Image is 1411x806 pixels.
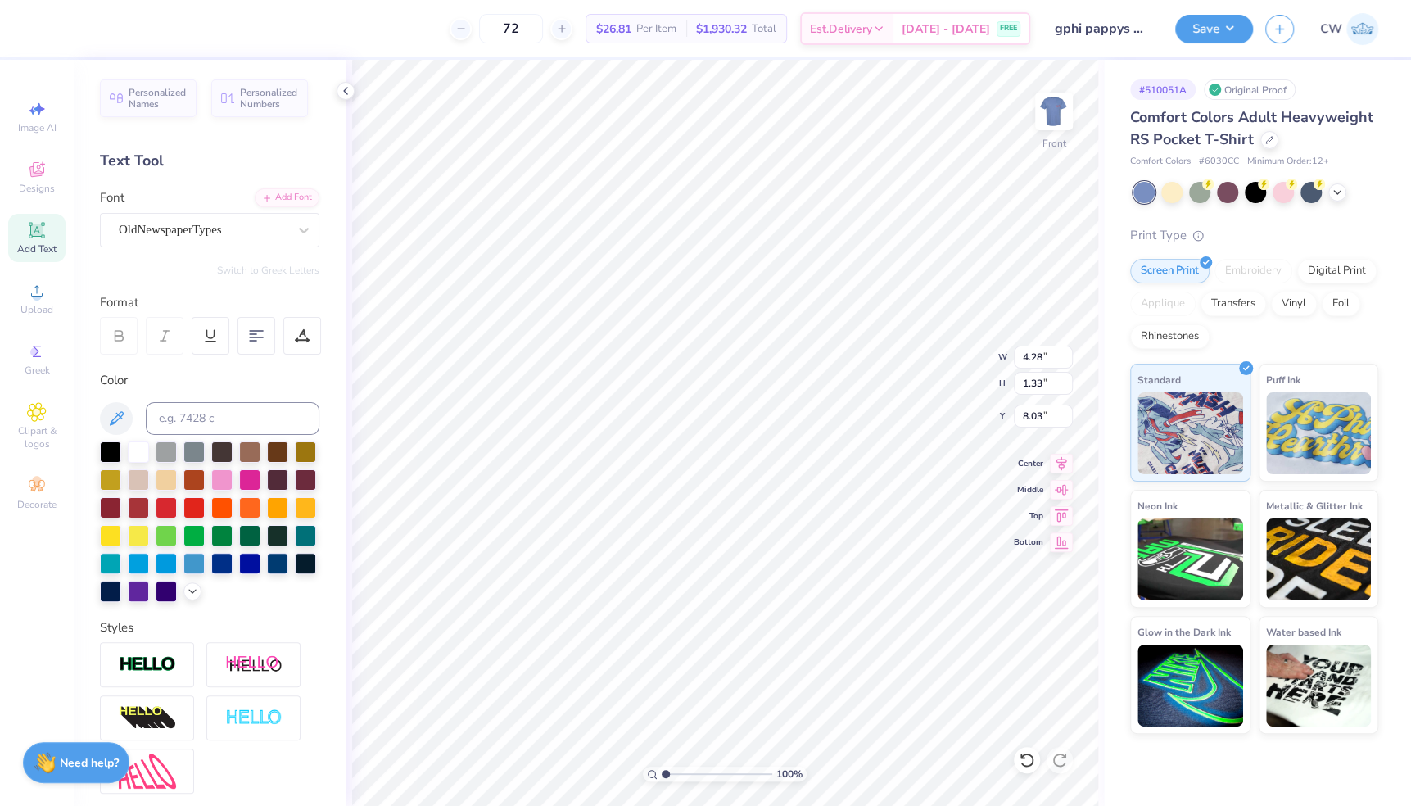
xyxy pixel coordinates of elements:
div: Front [1042,136,1066,151]
img: 3d Illusion [119,705,176,731]
span: Designs [19,182,55,195]
span: 100 % [776,767,803,781]
img: Standard [1137,392,1243,474]
a: CW [1320,13,1378,45]
span: Add Text [17,242,57,256]
span: Clipart & logos [8,424,66,451]
span: Upload [20,303,53,316]
img: Metallic & Glitter Ink [1266,518,1372,600]
div: Embroidery [1214,259,1292,283]
span: Minimum Order: 12 + [1247,155,1329,169]
span: Greek [25,364,50,377]
div: Text Tool [100,150,319,172]
div: Add Font [255,188,319,207]
span: # 6030CC [1199,155,1239,169]
span: Total [752,20,776,38]
span: Comfort Colors [1130,155,1191,169]
div: # 510051A [1130,79,1196,100]
span: Image AI [18,121,57,134]
div: Foil [1322,292,1360,316]
div: Digital Print [1297,259,1377,283]
span: Metallic & Glitter Ink [1266,497,1363,514]
button: Switch to Greek Letters [217,264,319,277]
span: Glow in the Dark Ink [1137,623,1231,641]
div: Rhinestones [1130,324,1210,349]
img: Shadow [225,654,283,675]
button: Save [1175,15,1253,43]
label: Font [100,188,124,207]
span: $26.81 [596,20,631,38]
span: Personalized Numbers [240,87,298,110]
span: [DATE] - [DATE] [902,20,990,38]
span: Per Item [636,20,676,38]
div: Color [100,371,319,390]
img: Free Distort [119,754,176,789]
img: Puff Ink [1266,392,1372,474]
span: Standard [1137,371,1181,388]
input: e.g. 7428 c [146,402,319,435]
span: Water based Ink [1266,623,1341,641]
div: Transfers [1201,292,1266,316]
span: Comfort Colors Adult Heavyweight RS Pocket T-Shirt [1130,107,1373,149]
img: Neon Ink [1137,518,1243,600]
div: Screen Print [1130,259,1210,283]
span: Personalized Names [129,87,187,110]
img: Negative Space [225,709,283,727]
div: Format [100,293,321,312]
strong: Need help? [60,755,119,771]
img: Charlotte Wilson [1346,13,1378,45]
input: – – [479,14,543,43]
span: Neon Ink [1137,497,1178,514]
span: CW [1320,20,1342,38]
img: Stroke [119,655,176,674]
span: Est. Delivery [810,20,872,38]
span: Puff Ink [1266,371,1300,388]
span: FREE [1000,23,1017,34]
div: Print Type [1130,226,1378,245]
div: Vinyl [1271,292,1317,316]
img: Glow in the Dark Ink [1137,645,1243,727]
input: Untitled Design [1042,12,1163,45]
span: $1,930.32 [696,20,747,38]
span: Bottom [1014,537,1043,548]
span: Top [1014,510,1043,522]
span: Middle [1014,484,1043,496]
div: Styles [100,618,319,637]
span: Center [1014,458,1043,469]
div: Original Proof [1204,79,1296,100]
span: Decorate [17,498,57,511]
div: Applique [1130,292,1196,316]
img: Front [1038,95,1070,128]
img: Water based Ink [1266,645,1372,727]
